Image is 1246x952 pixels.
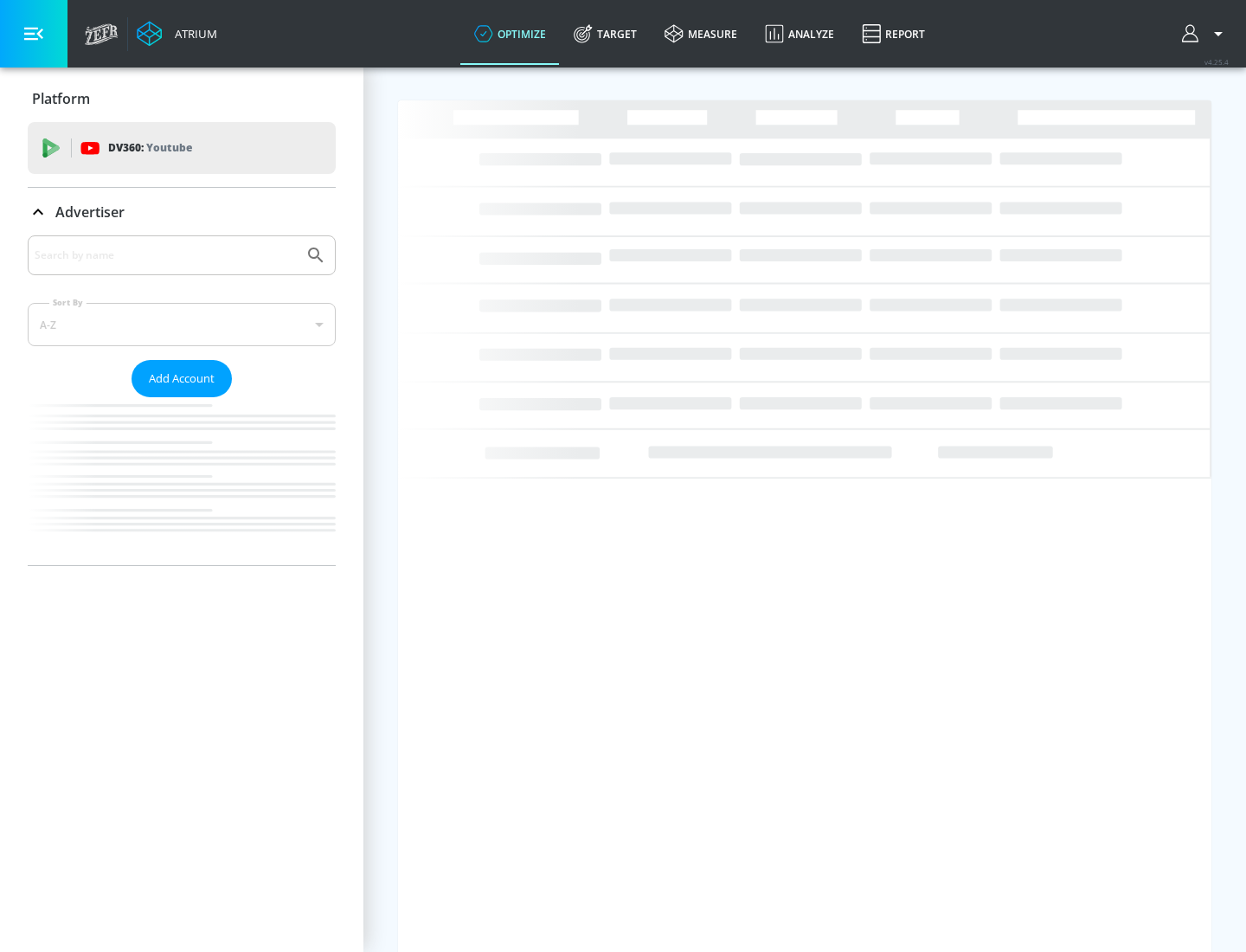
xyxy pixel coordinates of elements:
div: DV360: Youtube [28,122,336,174]
div: Atrium [168,26,217,42]
a: measure [651,3,751,65]
a: optimize [460,3,560,65]
input: Search by name [35,244,297,267]
div: Advertiser [28,235,336,565]
nav: list of Advertiser [28,397,336,565]
a: Target [560,3,651,65]
span: v 4.25.4 [1204,57,1229,67]
p: DV360: [108,138,192,158]
button: Add Account [132,360,232,397]
label: Sort By [49,297,87,308]
a: Atrium [137,21,217,47]
a: Analyze [751,3,848,65]
span: Add Account [149,369,215,389]
div: A-Z [28,303,336,346]
div: Platform [28,74,336,123]
p: Platform [32,89,90,108]
div: Advertiser [28,188,336,236]
p: Youtube [146,138,192,157]
p: Advertiser [55,203,125,222]
a: Report [848,3,939,65]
